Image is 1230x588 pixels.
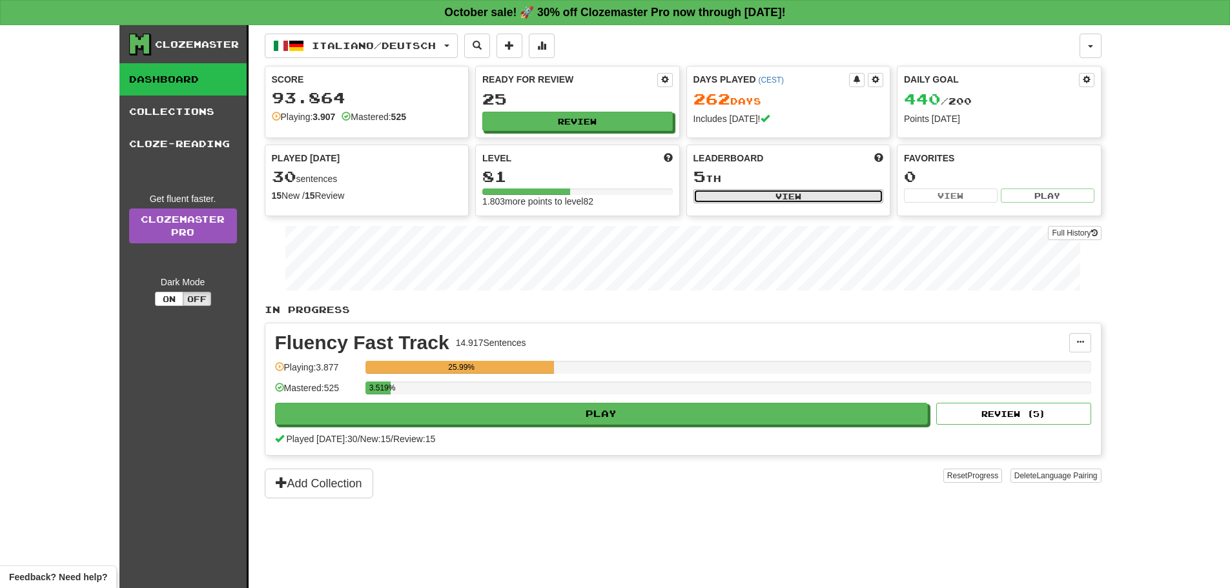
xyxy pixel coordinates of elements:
button: Add Collection [265,469,373,498]
span: Played [DATE] [272,152,340,165]
div: 0 [904,168,1094,185]
div: Ready for Review [482,73,657,86]
div: Favorites [904,152,1094,165]
p: In Progress [265,303,1102,316]
a: Cloze-Reading [119,128,247,160]
div: Day s [693,91,884,108]
button: On [155,292,183,306]
div: 25 [482,91,673,107]
div: 81 [482,168,673,185]
div: 25.99% [369,361,554,374]
strong: 525 [391,112,406,122]
div: 14.917 Sentences [456,336,526,349]
span: 440 [904,90,941,108]
strong: 15 [272,190,282,201]
button: Add sentence to collection [497,34,522,58]
span: / [358,434,360,444]
button: View [904,188,998,203]
span: 262 [693,90,730,108]
span: New: 15 [360,434,391,444]
span: 5 [693,167,706,185]
div: Dark Mode [129,276,237,289]
span: 30 [272,167,296,185]
div: Mastered: 525 [275,381,359,403]
div: 1.803 more points to level 82 [482,195,673,208]
button: Review [482,112,673,131]
button: Play [275,403,928,425]
span: Level [482,152,511,165]
a: Dashboard [119,63,247,96]
div: Fluency Fast Track [275,333,449,352]
button: Play [1001,188,1094,203]
span: Leaderboard [693,152,764,165]
span: Score more points to level up [664,152,673,165]
div: Days Played [693,73,850,86]
div: Playing: 3.877 [275,361,359,382]
div: Mastered: [342,110,406,123]
button: Italiano/Deutsch [265,34,458,58]
div: 93.864 [272,90,462,106]
button: More stats [529,34,555,58]
button: ResetProgress [943,469,1002,483]
div: Points [DATE] [904,112,1094,125]
div: Score [272,73,462,86]
div: Playing: [272,110,336,123]
a: ClozemasterPro [129,208,237,243]
span: Review: 15 [393,434,435,444]
span: Language Pairing [1036,471,1097,480]
span: / [391,434,393,444]
div: 3.519% [369,381,391,394]
button: View [693,189,884,203]
div: New / Review [272,189,462,202]
div: Daily Goal [904,73,1079,87]
button: DeleteLanguage Pairing [1010,469,1102,483]
div: th [693,168,884,185]
span: Open feedback widget [9,571,107,583]
button: Search sentences [464,34,490,58]
button: Review (5) [936,403,1091,425]
button: Off [183,292,211,306]
strong: 15 [305,190,315,201]
span: Progress [967,471,998,480]
div: Clozemaster [155,38,239,51]
div: Includes [DATE]! [693,112,884,125]
a: (CEST) [758,76,784,85]
strong: 3.907 [313,112,335,122]
div: Get fluent faster. [129,192,237,205]
span: This week in points, UTC [874,152,883,165]
span: Italiano / Deutsch [312,40,436,51]
a: Collections [119,96,247,128]
button: Full History [1048,226,1101,240]
span: Played [DATE]: 30 [286,434,357,444]
span: / 200 [904,96,972,106]
div: sentences [272,168,462,185]
strong: October sale! 🚀 30% off Clozemaster Pro now through [DATE]! [444,6,785,19]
